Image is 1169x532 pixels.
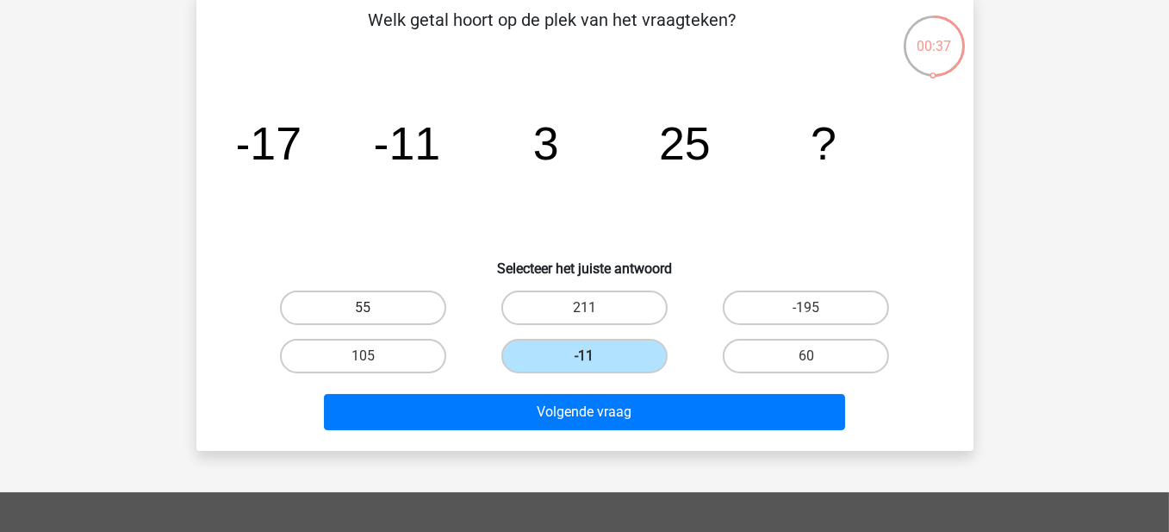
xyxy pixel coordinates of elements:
[723,339,889,373] label: 60
[373,117,440,169] tspan: -11
[234,117,302,169] tspan: -17
[501,291,668,325] label: 211
[811,117,836,169] tspan: ?
[324,394,845,430] button: Volgende vraag
[723,291,889,325] label: -195
[902,14,967,57] div: 00:37
[280,339,446,373] label: 105
[658,117,710,169] tspan: 25
[532,117,558,169] tspan: 3
[501,339,668,373] label: -11
[224,247,946,277] h6: Selecteer het juiste antwoord
[280,291,446,325] label: 55
[224,7,881,59] p: Welk getal hoort op de plek van het vraagteken?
